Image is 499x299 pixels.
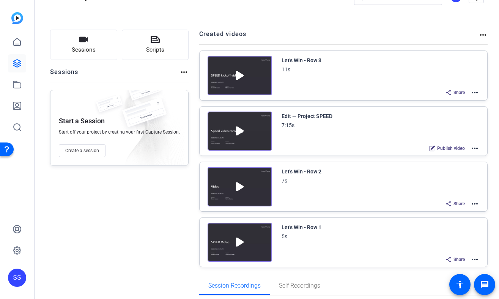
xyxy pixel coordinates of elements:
mat-icon: message [480,280,489,289]
h2: Created videos [199,30,479,44]
span: Sessions [72,46,96,54]
mat-icon: more_horiz [470,88,479,97]
img: Creator Project Thumbnail [208,112,272,151]
h2: Sessions [50,68,79,82]
div: 7:15s [282,121,294,130]
mat-icon: more_horiz [470,255,479,264]
mat-icon: more_horiz [470,199,479,208]
div: Let's Win - Row 3 [282,56,321,65]
div: Let's Win - Row 1 [282,223,321,232]
mat-icon: accessibility [455,280,464,289]
span: Share [453,257,465,263]
img: fake-session.png [123,79,165,107]
span: Share [453,201,465,207]
span: Publish video [437,145,465,151]
span: Self Recordings [279,283,320,289]
span: Session Recordings [208,283,261,289]
img: blue-gradient.svg [11,12,23,24]
span: Create a session [65,148,99,154]
img: Creator Project Thumbnail [208,167,272,206]
img: Creator Project Thumbnail [208,223,272,262]
span: Scripts [146,46,164,54]
div: 11s [282,65,290,74]
img: Creator Project Thumbnail [208,56,272,95]
mat-icon: more_horiz [479,30,488,39]
div: Let's Win - Row 2 [282,167,321,176]
div: 5s [282,232,287,241]
span: Start off your project by creating your first Capture Session. [59,129,180,135]
div: SS [8,269,26,287]
mat-icon: more_horiz [179,68,189,77]
img: fake-session.png [92,95,126,117]
div: Edit — Project SPEED [282,112,332,121]
button: Create a session [59,144,105,157]
img: embarkstudio-empty-session.png [111,88,184,169]
img: fake-session.png [116,98,173,135]
p: Start a Session [59,116,105,126]
mat-icon: more_horiz [470,144,479,153]
button: Scripts [122,30,189,60]
div: 7s [282,176,287,185]
button: Sessions [50,30,117,60]
span: Share [453,90,465,96]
